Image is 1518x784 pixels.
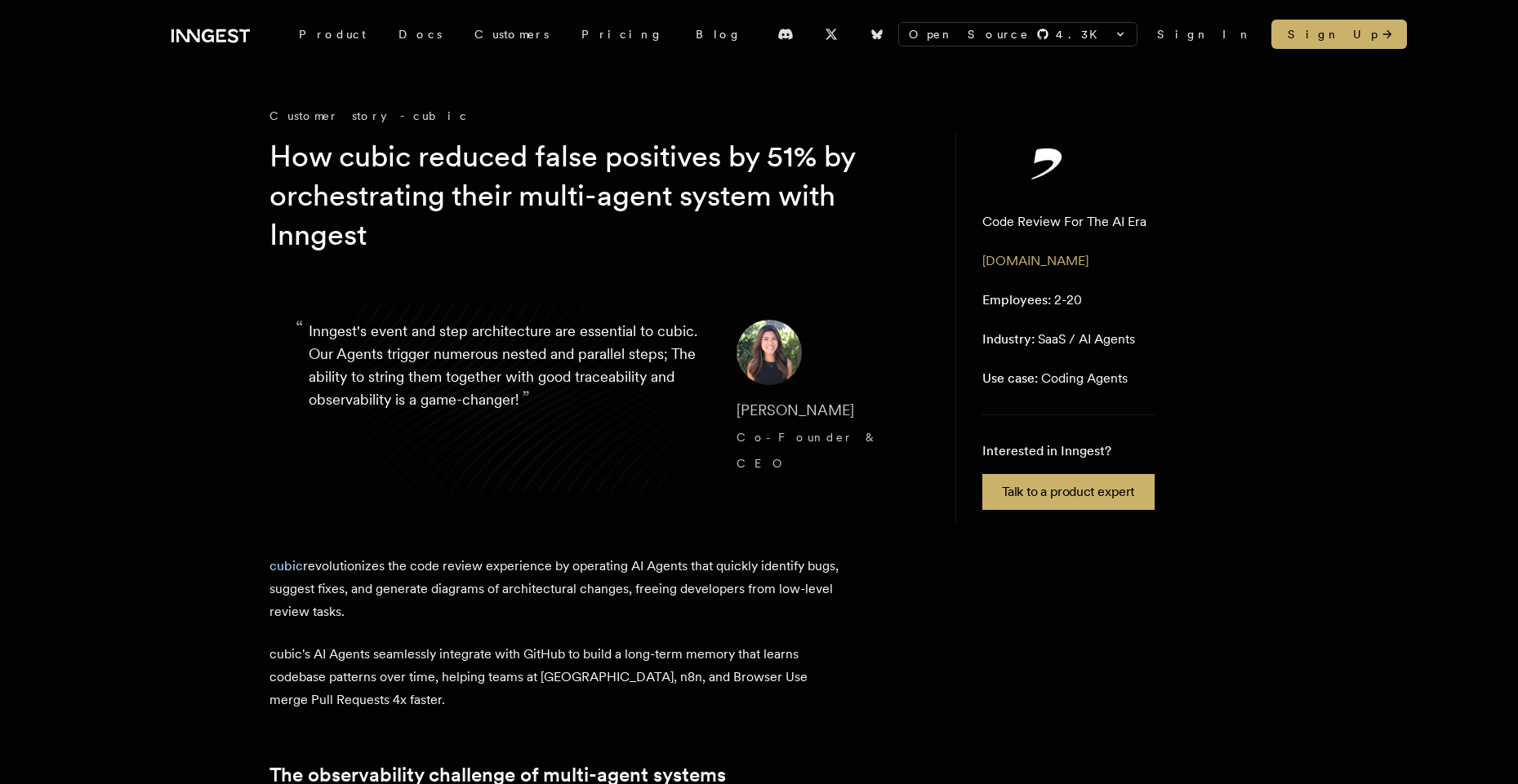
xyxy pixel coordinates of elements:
p: Code Review For The AI Era [982,212,1146,232]
p: Inngest's event and step architecture are essential to cubic. Our Agents trigger numerous nested ... [309,320,710,476]
img: Image of Allis Yao [737,320,802,385]
a: cubic [269,558,303,574]
a: Docs [382,20,458,49]
a: [DOMAIN_NAME] [982,253,1088,268]
h1: How cubic reduced false positives by 51% by orchestrating their multi-agent system with Inngest [269,137,897,255]
span: ” [522,386,530,410]
div: Customer story - cubic [269,108,923,124]
span: 4.3 K [1056,26,1107,42]
span: Co-Founder & CEO [737,431,879,470]
a: Talk to a product expert [982,474,1155,510]
p: Interested in Inngest? [982,441,1155,461]
span: Use case: [982,370,1038,386]
a: Bluesky [859,21,895,47]
p: 2-20 [982,290,1082,310]
p: SaaS / AI Agents [982,330,1135,349]
a: Sign Up [1271,20,1407,49]
p: cubic's AI Agents seamlessly integrate with GitHub to build a long-term memory that learns codeba... [269,643,841,711]
p: revolutionizes the code review experience by operating AI Agents that quickly identify bugs, sugg... [269,555,841,623]
span: Open Source [909,26,1030,42]
a: X [813,21,849,47]
span: Employees: [982,292,1051,308]
p: Coding Agents [982,369,1128,388]
span: [PERSON_NAME] [737,401,854,419]
a: Blog [679,20,758,49]
img: cubic's logo [982,147,1113,179]
span: “ [296,323,304,333]
a: Discord [768,21,804,47]
a: Pricing [565,20,679,49]
a: Customers [458,20,565,49]
span: Industry: [982,331,1035,347]
a: Sign In [1157,26,1252,42]
div: Product [283,20,382,49]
